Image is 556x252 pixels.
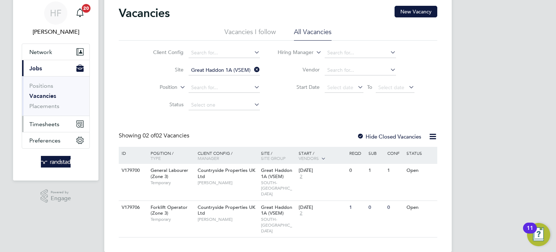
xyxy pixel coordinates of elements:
[299,210,303,216] span: 2
[405,201,436,214] div: Open
[347,201,366,214] div: 1
[22,60,89,76] button: Jobs
[261,204,292,216] span: Great Haddon 1A (VSEM)
[143,132,156,139] span: 02 of
[151,216,194,222] span: Temporary
[29,137,60,144] span: Preferences
[22,44,89,60] button: Network
[22,116,89,132] button: Timesheets
[41,189,71,203] a: Powered byEngage
[198,204,255,216] span: Countryside Properties UK Ltd
[120,164,145,177] div: V179700
[299,174,303,180] span: 2
[261,155,286,161] span: Site Group
[142,101,184,108] label: Status
[151,204,188,216] span: Forklift Operator (Zone 3)
[29,121,59,128] span: Timesheets
[325,48,396,58] input: Search for...
[347,164,366,177] div: 0
[386,201,404,214] div: 0
[357,133,421,140] label: Hide Closed Vacancies
[29,92,56,99] a: Vacancies
[198,180,257,186] span: [PERSON_NAME]
[259,147,297,164] div: Site /
[189,100,260,110] input: Select one
[143,132,189,139] span: 02 Vacancies
[51,189,71,195] span: Powered by
[142,66,184,73] label: Site
[29,103,59,110] a: Placements
[151,167,188,179] span: General Labourer (Zone 3)
[189,65,260,75] input: Search for...
[29,82,53,89] a: Positions
[261,180,295,197] span: SOUTH-[GEOGRAPHIC_DATA]
[41,156,71,168] img: randstad-logo-retina.png
[527,223,550,246] button: Open Resource Center, 11 new notifications
[119,6,170,20] h2: Vacancies
[261,167,292,179] span: Great Haddon 1A (VSEM)
[527,228,533,237] div: 11
[386,164,404,177] div: 1
[367,164,386,177] div: 1
[22,28,90,36] span: Hollie Furby
[405,164,436,177] div: Open
[386,147,404,159] div: Conf
[50,8,62,18] span: HF
[224,28,276,41] li: Vacancies I follow
[299,168,346,174] div: [DATE]
[325,65,396,75] input: Search for...
[29,65,42,72] span: Jobs
[367,201,386,214] div: 0
[198,155,219,161] span: Manager
[82,4,90,13] span: 20
[198,216,257,222] span: [PERSON_NAME]
[51,195,71,202] span: Engage
[198,167,255,179] span: Countryside Properties UK Ltd
[22,132,89,148] button: Preferences
[151,180,194,186] span: Temporary
[29,49,52,55] span: Network
[151,155,161,161] span: Type
[365,82,374,92] span: To
[299,155,319,161] span: Vendors
[189,48,260,58] input: Search for...
[395,6,437,17] button: New Vacancy
[22,1,90,36] a: HF[PERSON_NAME]
[347,147,366,159] div: Reqd
[142,49,184,55] label: Client Config
[189,83,260,93] input: Search for...
[378,84,404,91] span: Select date
[22,76,89,116] div: Jobs
[367,147,386,159] div: Sub
[297,147,347,165] div: Start /
[120,201,145,214] div: V179706
[196,147,259,164] div: Client Config /
[145,147,196,164] div: Position /
[327,84,353,91] span: Select date
[272,49,313,56] label: Hiring Manager
[136,84,177,91] label: Position
[294,28,332,41] li: All Vacancies
[261,216,295,234] span: SOUTH-[GEOGRAPHIC_DATA]
[120,147,145,159] div: ID
[73,1,87,25] a: 20
[278,84,320,90] label: Start Date
[22,156,90,168] a: Go to home page
[299,205,346,211] div: [DATE]
[278,66,320,73] label: Vendor
[405,147,436,159] div: Status
[119,132,191,140] div: Showing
